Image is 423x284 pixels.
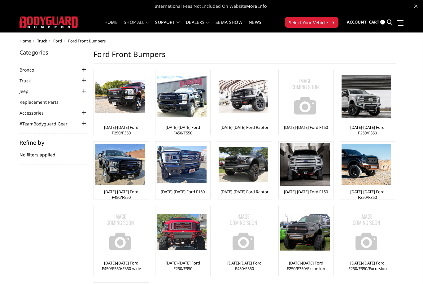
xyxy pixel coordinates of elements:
[95,208,147,257] a: No Image
[104,20,118,32] a: Home
[186,20,209,32] a: Dealers
[220,125,268,130] a: [DATE]-[DATE] Ford Raptor
[20,110,51,116] a: Accessories
[285,17,338,28] button: Select Your Vehicle
[20,120,75,127] a: #TeamBodyguard Gear
[284,189,328,194] a: [DATE]-[DATE] Ford F150
[20,16,78,28] img: BODYGUARD BUMPERS
[332,19,334,25] span: ▾
[347,19,367,25] span: Account
[219,208,268,257] img: No Image
[249,20,261,32] a: News
[157,260,209,271] a: [DATE]-[DATE] Ford F250/F350
[53,38,62,44] a: Ford
[161,189,205,194] a: [DATE]-[DATE] Ford F150
[280,72,330,121] img: No Image
[216,20,242,32] a: SEMA Show
[95,189,147,200] a: [DATE]-[DATE] Ford F450/F550
[95,260,147,271] a: [DATE]-[DATE] Ford F450/F550/F350-wide
[369,19,379,25] span: Cart
[280,72,332,121] a: No Image
[20,77,38,84] a: Truck
[219,208,270,257] a: No Image
[219,260,270,271] a: [DATE]-[DATE] Ford F450/F550
[37,38,47,44] a: Truck
[20,88,36,94] a: Jeep
[95,125,147,136] a: [DATE]-[DATE] Ford F250/F350
[347,14,367,31] a: Account
[289,19,328,26] span: Select Your Vehicle
[380,20,385,24] span: 0
[20,50,88,55] h5: Categories
[342,208,393,257] a: No Image
[369,14,385,31] a: Cart 0
[95,208,145,257] img: No Image
[20,38,31,44] a: Home
[124,20,149,32] a: shop all
[246,3,267,9] a: More Info
[342,208,391,257] img: No Image
[392,254,423,284] iframe: Chat Widget
[20,140,88,164] div: No filters applied
[284,125,328,130] a: [DATE]-[DATE] Ford F150
[155,20,180,32] a: Support
[68,38,106,44] span: Ford Front Bumpers
[280,260,332,271] a: [DATE]-[DATE] Ford F250/F350/Excursion
[342,125,393,136] a: [DATE]-[DATE] Ford F250/F350
[342,189,393,200] a: [DATE]-[DATE] Ford F250/F350
[94,50,396,64] h1: Ford Front Bumpers
[20,140,88,145] h5: Refine by
[20,67,42,73] a: Bronco
[20,99,66,105] a: Replacement Parts
[220,189,268,194] a: [DATE]-[DATE] Ford Raptor
[157,125,209,136] a: [DATE]-[DATE] Ford F450/F550
[342,260,393,271] a: [DATE]-[DATE] Ford F250/F350/Excursion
